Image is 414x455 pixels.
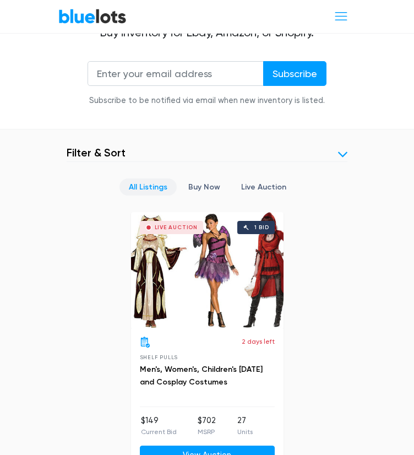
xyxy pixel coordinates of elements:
input: Enter your email address [88,61,264,86]
a: All Listings [119,178,177,196]
a: Men's, Women's, Children's [DATE] and Cosplay Costumes [140,365,263,387]
span: Shelf Pulls [140,354,178,360]
p: 2 days left [242,337,275,346]
div: 1 bid [254,225,269,230]
div: Subscribe to be notified via email when new inventory is listed. [88,95,326,107]
a: Buy Now [179,178,230,196]
li: $149 [141,415,177,437]
div: Live Auction [155,225,198,230]
a: BlueLots [58,8,127,24]
p: MSRP [198,427,216,437]
input: Subscribe [263,61,326,86]
p: Current Bid [141,427,177,437]
a: Live Auction [232,178,296,196]
a: Live Auction 1 bid [131,212,284,328]
li: $702 [198,415,216,437]
h3: Filter & Sort [67,146,126,159]
p: Units [237,427,253,437]
li: 27 [237,415,253,437]
button: Toggle navigation [326,6,356,26]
